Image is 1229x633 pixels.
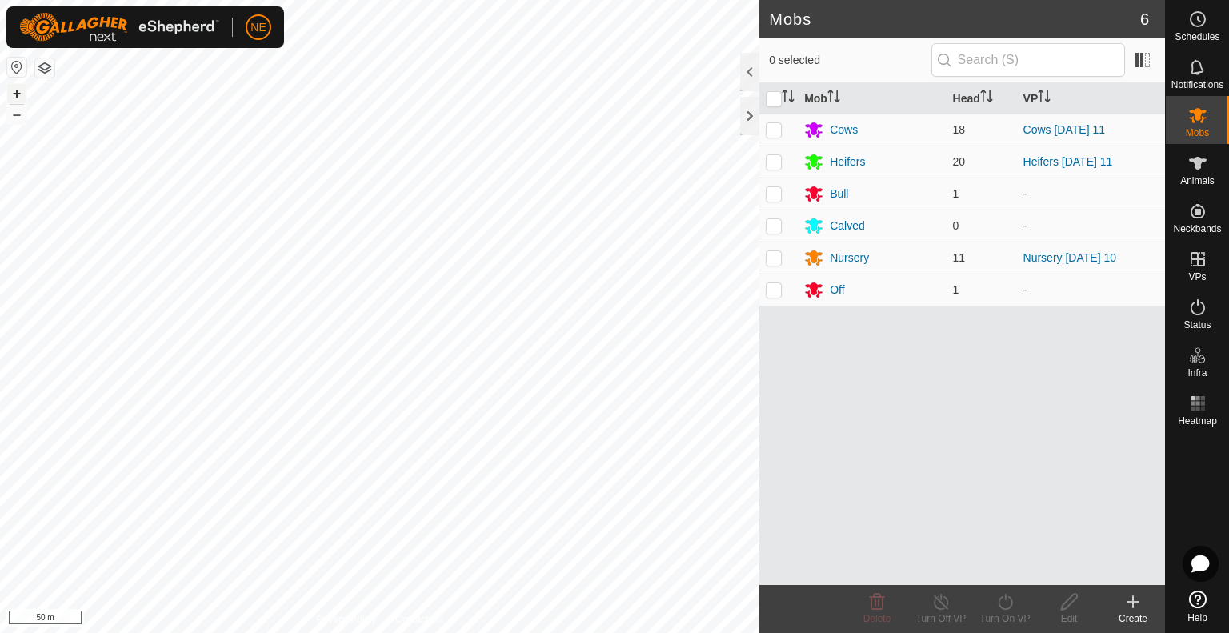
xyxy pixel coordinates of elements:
span: Status [1183,320,1211,330]
p-sorticon: Activate to sort [1038,92,1051,105]
td: - [1017,274,1165,306]
span: Mobs [1186,128,1209,138]
button: + [7,84,26,103]
span: 11 [953,251,966,264]
div: Bull [830,186,848,202]
button: Map Layers [35,58,54,78]
th: Head [947,83,1017,114]
span: Schedules [1175,32,1219,42]
a: Heifers [DATE] 11 [1023,155,1113,168]
span: Help [1187,613,1207,623]
span: 0 selected [769,52,931,69]
span: 1 [953,187,959,200]
span: 6 [1140,7,1149,31]
span: Delete [863,613,891,624]
div: Edit [1037,611,1101,626]
p-sorticon: Activate to sort [980,92,993,105]
span: Animals [1180,176,1215,186]
button: Reset Map [7,58,26,77]
span: Notifications [1171,80,1223,90]
div: Calved [830,218,865,234]
a: Contact Us [395,612,442,627]
div: Turn Off VP [909,611,973,626]
p-sorticon: Activate to sort [782,92,795,105]
input: Search (S) [931,43,1125,77]
span: Heatmap [1178,416,1217,426]
span: VPs [1188,272,1206,282]
div: Nursery [830,250,869,266]
div: Turn On VP [973,611,1037,626]
p-sorticon: Activate to sort [827,92,840,105]
td: - [1017,210,1165,242]
span: Neckbands [1173,224,1221,234]
span: Infra [1187,368,1207,378]
span: 18 [953,123,966,136]
div: Cows [830,122,858,138]
th: VP [1017,83,1165,114]
a: Nursery [DATE] 10 [1023,251,1116,264]
span: 1 [953,283,959,296]
div: Off [830,282,844,298]
a: Privacy Policy [317,612,377,627]
span: 0 [953,219,959,232]
a: Cows [DATE] 11 [1023,123,1105,136]
img: Gallagher Logo [19,13,219,42]
button: – [7,105,26,124]
h2: Mobs [769,10,1140,29]
a: Help [1166,584,1229,629]
div: Create [1101,611,1165,626]
span: NE [250,19,266,36]
td: - [1017,178,1165,210]
span: 20 [953,155,966,168]
th: Mob [798,83,946,114]
div: Heifers [830,154,865,170]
